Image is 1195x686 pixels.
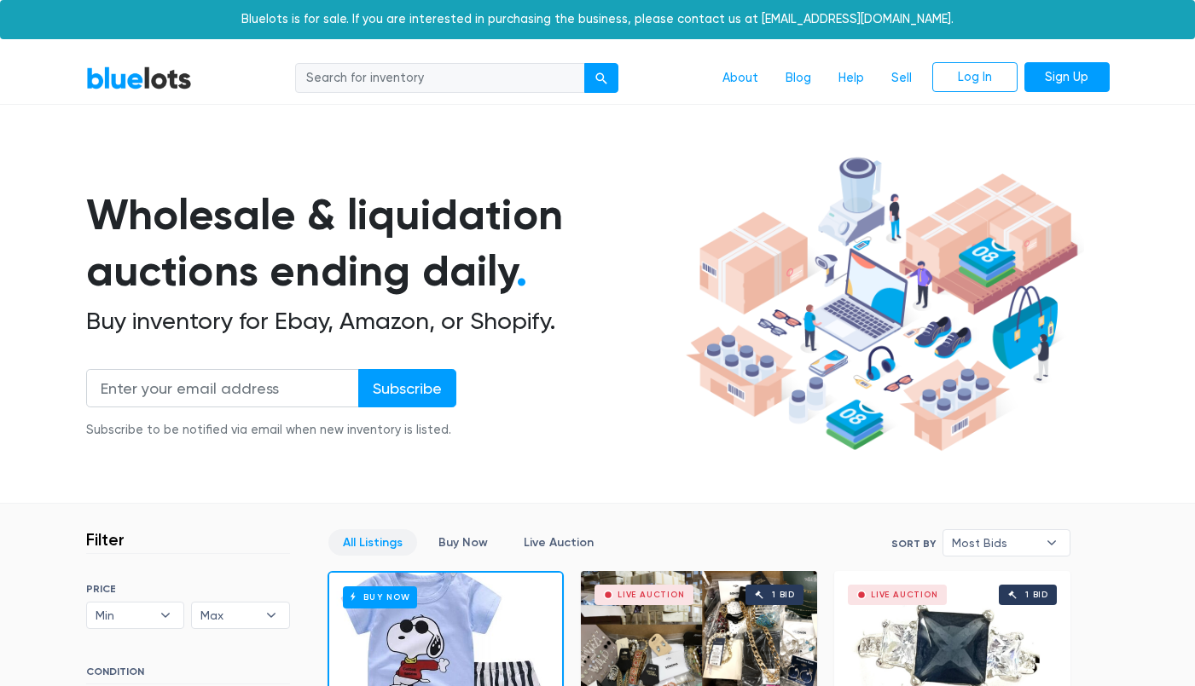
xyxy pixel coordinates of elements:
a: Sign Up [1024,62,1110,93]
span: Max [200,602,257,628]
a: Buy Now [424,529,502,556]
span: Min [96,602,152,628]
a: Live Auction [509,529,608,556]
a: Blog [772,62,825,95]
a: Help [825,62,878,95]
a: BlueLots [86,66,192,90]
h6: Buy Now [343,586,417,608]
h6: CONDITION [86,666,290,684]
input: Subscribe [358,369,456,407]
div: 1 bid [772,591,795,599]
h3: Filter [86,529,125,550]
h2: Buy inventory for Ebay, Amazon, or Shopify. [86,307,680,336]
b: ▾ [253,602,289,628]
b: ▾ [1034,530,1070,556]
a: Log In [932,62,1018,93]
a: About [709,62,772,95]
a: All Listings [328,529,417,556]
a: Sell [878,62,925,95]
b: ▾ [148,602,183,628]
label: Sort By [891,536,936,551]
span: Most Bids [952,530,1037,556]
span: . [516,245,527,297]
img: hero-ee84e7d0318cb26816c560f6b4441b76977f77a177738b4e94f68c95b2b83dbb.png [680,149,1084,459]
input: Search for inventory [295,63,585,94]
div: 1 bid [1025,591,1048,599]
div: Live Auction [871,591,938,599]
div: Subscribe to be notified via email when new inventory is listed. [86,421,456,440]
h1: Wholesale & liquidation auctions ending daily [86,187,680,300]
h6: PRICE [86,583,290,595]
input: Enter your email address [86,369,359,407]
div: Live Auction [618,591,685,599]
